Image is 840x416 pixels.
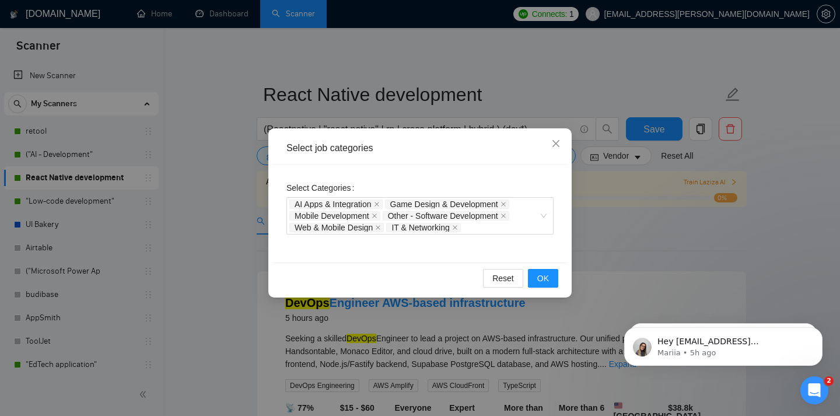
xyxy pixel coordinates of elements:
button: Reset [483,269,523,288]
span: AI Apps & Integration [289,200,383,209]
span: Reset [492,272,514,285]
span: close [551,139,561,148]
button: Close [540,128,572,160]
span: Web & Mobile Design [295,223,373,232]
span: close [372,213,377,219]
label: Select Categories [286,179,359,197]
span: Game Design & Development [385,200,509,209]
span: IT & Networking [386,223,460,232]
iframe: Intercom notifications message [607,303,840,384]
span: IT & Networking [391,223,449,232]
span: Game Design & Development [390,200,498,208]
div: Select job categories [286,142,554,155]
span: close [375,225,381,230]
span: close [452,225,458,230]
span: Mobile Development [295,212,369,220]
span: Other - Software Development [388,212,498,220]
span: Mobile Development [289,211,380,221]
button: OK [528,269,558,288]
span: AI Apps & Integration [295,200,372,208]
span: close [374,201,380,207]
span: 2 [824,376,834,386]
iframe: Intercom live chat [800,376,828,404]
span: Other - Software Development [383,211,509,221]
span: close [501,201,506,207]
span: Web & Mobile Design [289,223,384,232]
span: close [501,213,506,219]
span: OK [537,272,549,285]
